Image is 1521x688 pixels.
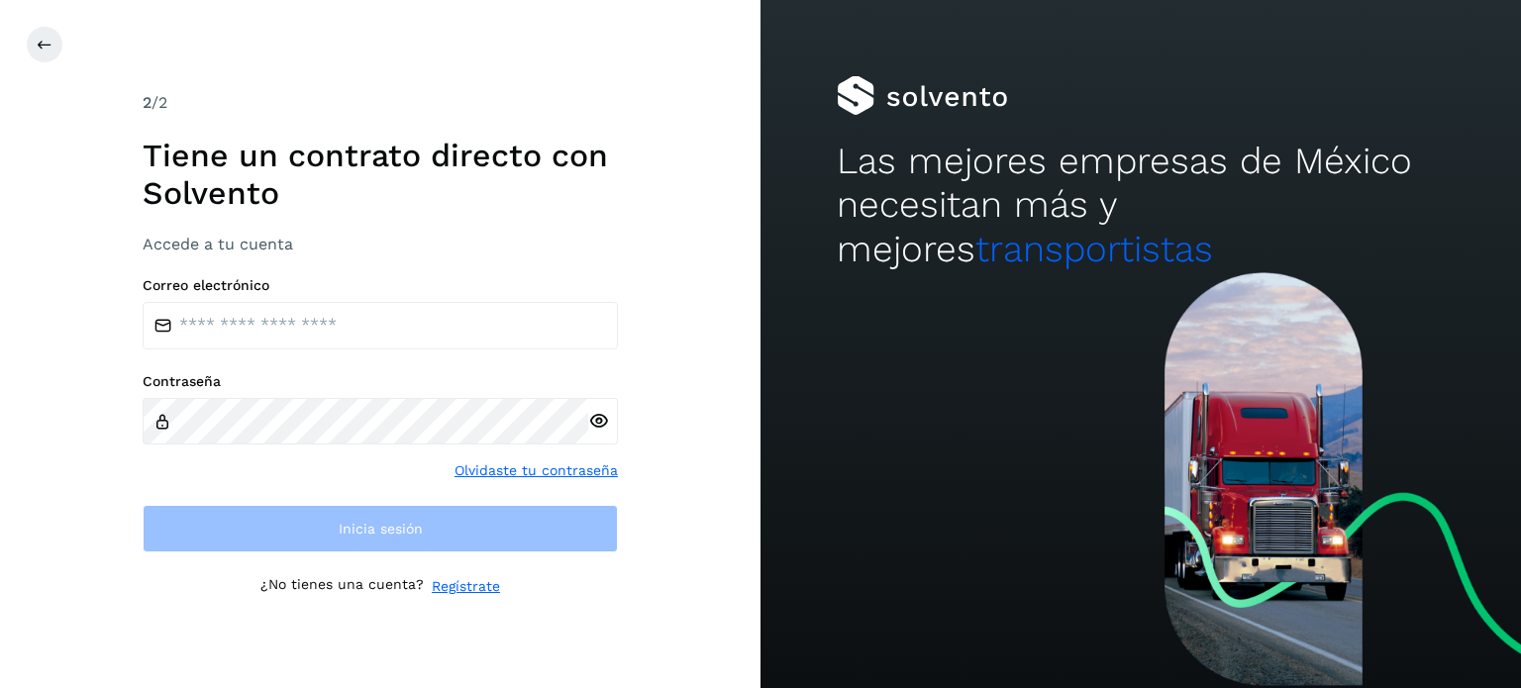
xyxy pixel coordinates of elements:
p: ¿No tienes una cuenta? [260,576,424,597]
label: Contraseña [143,373,618,390]
h3: Accede a tu cuenta [143,235,618,253]
h2: Las mejores empresas de México necesitan más y mejores [837,140,1445,271]
h1: Tiene un contrato directo con Solvento [143,137,618,213]
a: Olvidaste tu contraseña [455,460,618,481]
span: 2 [143,93,152,112]
button: Inicia sesión [143,505,618,552]
span: transportistas [975,228,1213,270]
label: Correo electrónico [143,277,618,294]
div: /2 [143,91,618,115]
span: Inicia sesión [339,522,423,536]
a: Regístrate [432,576,500,597]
